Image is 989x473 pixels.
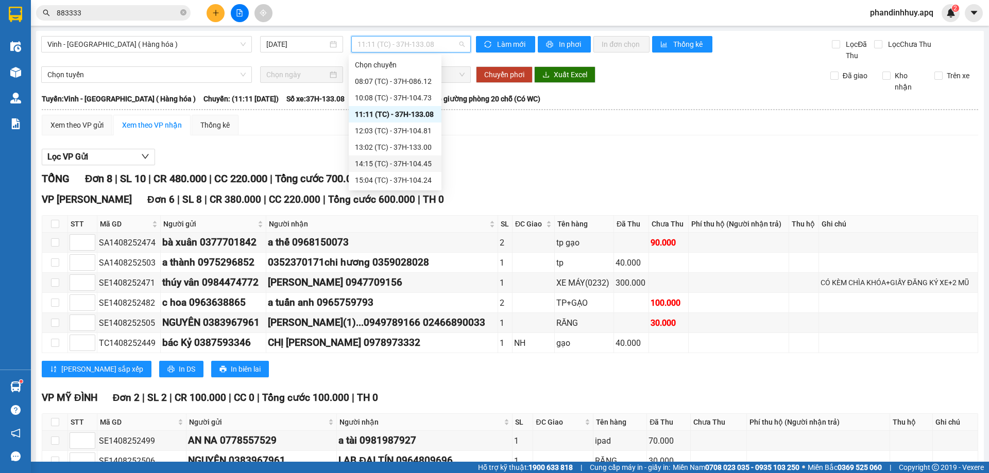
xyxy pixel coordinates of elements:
[323,194,326,205] span: |
[357,37,465,52] span: 11:11 (TC) - 37H-133.08
[355,59,435,71] div: Chọn chuyến
[500,256,510,269] div: 1
[188,433,335,448] div: AN NA 0778557529
[933,414,978,431] th: Ghi chú
[500,337,510,349] div: 1
[270,172,272,185] span: |
[556,236,612,249] div: tp gạo
[328,194,415,205] span: Tổng cước 600.000
[42,149,155,165] button: Lọc VP Gửi
[595,434,645,447] div: ipad
[556,276,612,289] div: XE MÁY(0232)
[515,218,544,230] span: ĐC Giao
[673,462,799,473] span: Miền Nam
[268,315,496,330] div: [PERSON_NAME](1)...0949789166 02466890033
[513,414,533,431] th: SL
[11,451,21,461] span: message
[593,36,650,52] button: In đơn chọn
[236,9,243,16] span: file-add
[382,93,540,104] span: Loại xe: Limousine giường phòng 20 chỗ (Có WC)
[113,392,140,404] span: Đơn 2
[546,41,555,49] span: printer
[946,8,956,17] img: icon-new-feature
[266,39,328,50] input: 14/08/2025
[148,172,151,185] span: |
[500,236,510,249] div: 2
[932,464,939,471] span: copyright
[556,256,612,269] div: tp
[188,453,335,468] div: NGUYÊN 0383967961
[11,428,21,438] span: notification
[204,194,207,205] span: |
[484,41,493,49] span: sync
[649,454,689,467] div: 30.000
[821,277,976,288] div: CÓ KÈM CHÌA KHÓA+GIẤY ĐĂNG KÝ XE+2 MŨ
[42,194,132,205] span: VP [PERSON_NAME]
[355,174,435,186] div: 15:04 (TC) - 37H-104.24
[99,276,159,289] div: SE1408252471
[355,125,435,136] div: 12:03 (TC) - 37H-104.81
[97,233,161,253] td: SA1408252474
[85,172,112,185] span: Đơn 8
[42,392,97,404] span: VP MỸ ĐÌNH
[231,363,261,375] span: In biên lai
[142,392,145,404] span: |
[68,216,97,233] th: STT
[647,414,691,431] th: Đã Thu
[260,9,267,16] span: aim
[862,6,942,19] span: phandinhhuy.apq
[162,315,264,330] div: NGUYÊN 0383967961
[99,434,184,447] div: SE1408252499
[209,172,212,185] span: |
[842,39,874,61] span: Lọc Đã Thu
[47,67,246,82] span: Chọn tuyến
[175,392,226,404] span: CR 100.000
[338,433,510,448] div: a tài 0981987927
[9,7,22,22] img: logo-vxr
[819,216,978,233] th: Ghi chú
[262,392,349,404] span: Tổng cước 100.000
[169,392,172,404] span: |
[100,416,176,428] span: Mã GD
[355,158,435,169] div: 14:15 (TC) - 37H-104.45
[357,392,378,404] span: TH 0
[651,236,687,249] div: 90.000
[269,218,487,230] span: Người nhận
[884,39,933,50] span: Lọc Chưa Thu
[97,333,161,353] td: TC1408252449
[50,119,104,131] div: Xem theo VP gửi
[839,70,872,81] span: Đã giao
[554,69,587,80] span: Xuất Excel
[189,416,326,428] span: Người gửi
[180,8,186,18] span: close-circle
[355,109,435,120] div: 11:11 (TC) - 37H-133.08
[534,66,595,83] button: downloadXuất Excel
[890,462,891,473] span: |
[154,172,207,185] span: CR 480.000
[542,71,550,79] span: download
[268,275,496,290] div: [PERSON_NAME] 0947709156
[231,4,249,22] button: file-add
[268,235,496,250] div: a thế 0968150073
[616,256,647,269] div: 40.000
[162,335,264,351] div: bác Kỷ 0387593346
[500,276,510,289] div: 1
[691,414,747,431] th: Chưa Thu
[99,236,159,249] div: SA1408252474
[266,69,328,80] input: Chọn ngày
[500,317,510,329] div: 1
[162,295,264,310] div: c hoa 0963638865
[555,216,614,233] th: Tên hàng
[969,8,979,17] span: caret-down
[10,67,21,78] img: warehouse-icon
[100,218,150,230] span: Mã GD
[50,365,57,374] span: sort-ascending
[478,462,573,473] span: Hỗ trợ kỹ thuật:
[286,93,345,104] span: Số xe: 37H-133.08
[10,118,21,129] img: solution-icon
[269,194,320,205] span: CC 220.000
[476,36,535,52] button: syncLàm mới
[651,296,687,309] div: 100.000
[349,57,441,73] div: Chọn chuyến
[953,5,957,12] span: 2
